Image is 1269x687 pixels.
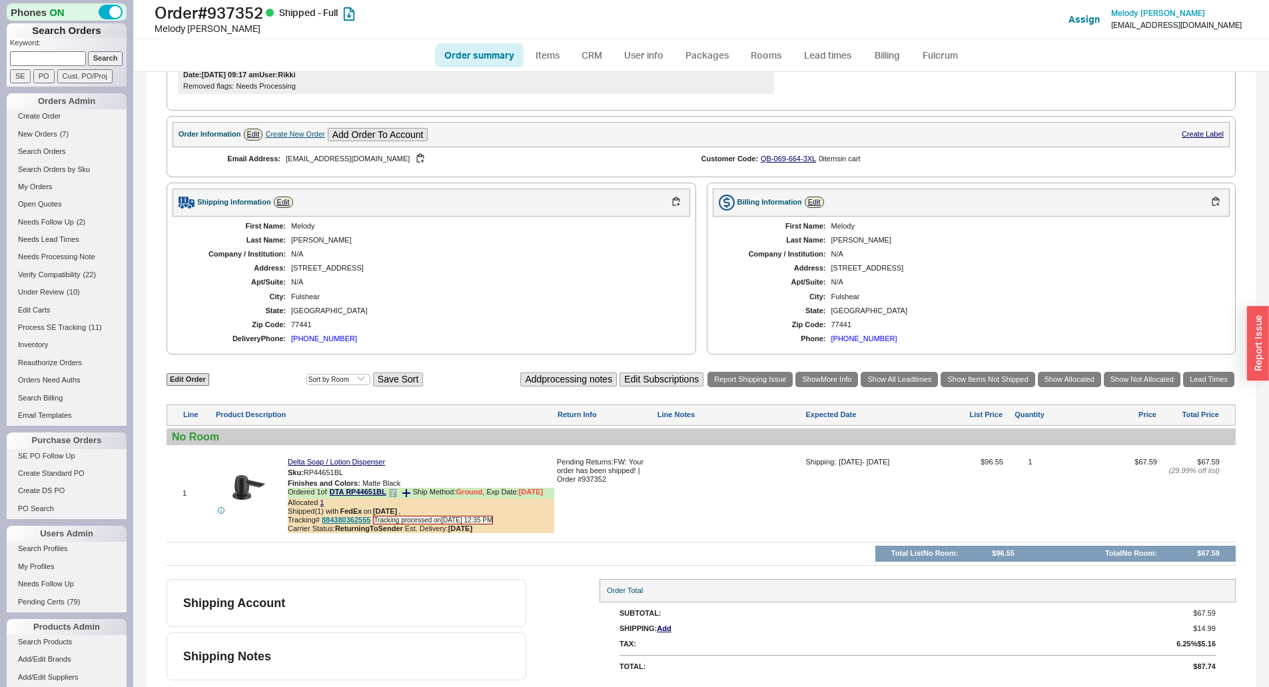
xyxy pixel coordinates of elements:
[620,609,1156,618] div: SubTotal:
[7,268,127,282] a: Verify Compatibility(22)
[456,488,483,496] b: Ground
[7,542,127,556] a: Search Profiles
[676,43,739,67] a: Packages
[18,598,65,606] span: Pending Certs
[7,432,127,448] div: Purchase Orders
[186,250,286,259] div: Company / Institution:
[77,218,85,226] span: ( 2 )
[7,449,127,463] a: SE PO Follow Up
[7,502,127,516] a: PO Search
[891,549,959,558] div: Total List No Room :
[572,43,612,67] a: CRM
[288,507,554,516] div: Shipped ( 1 ) with on ,
[186,278,286,287] div: Apt/Suite:
[1176,640,1197,648] div: 6.25 %
[1111,21,1242,30] div: [EMAIL_ADDRESS][DOMAIN_NAME]
[1160,466,1220,475] div: ( 29.99 % off list)
[726,307,826,315] div: State:
[7,391,127,405] a: Search Billing
[520,372,617,386] button: Addprocessing notes
[186,307,286,315] div: State:
[831,335,897,343] div: [PHONE_NUMBER]
[89,323,102,331] span: ( 11 )
[831,321,1217,329] div: 77441
[10,38,127,51] p: Keyword:
[186,293,286,301] div: City:
[18,130,57,138] span: New Orders
[819,155,860,163] div: 0 item s in cart
[274,197,293,208] a: Edit
[18,323,86,331] span: Process SE Tracking
[7,321,127,335] a: Process SE Tracking(11)
[1197,549,1220,558] div: $67.59
[1182,130,1224,138] a: Create Label
[726,236,826,245] div: Last Name:
[216,410,555,419] div: Product Description
[67,288,80,296] span: ( 10 )
[1193,609,1216,618] span: $67.59
[7,250,127,264] a: Needs Processing Note
[18,580,74,588] span: Needs Follow Up
[794,43,861,67] a: Lead times
[183,71,296,79] div: Date: [DATE] 09:17 am User: Rikki
[726,250,826,259] div: Company / Institution:
[1068,13,1100,26] button: Assign
[7,180,127,194] a: My Orders
[482,488,543,498] div: , Exp Date:
[244,129,263,140] a: Edit
[18,271,81,279] span: Verify Compatibility
[1111,9,1205,18] a: Melody [PERSON_NAME]
[279,7,338,18] span: Shipped - Full
[600,579,1236,602] div: Order Total
[831,307,1217,315] div: [GEOGRAPHIC_DATA]
[1111,8,1205,18] span: Melody [PERSON_NAME]
[291,293,677,301] div: Fulshear
[7,23,127,38] h1: Search Orders
[657,410,803,419] div: Line Notes
[335,524,403,532] b: ReturningToSender
[183,410,213,419] div: Line
[831,236,1217,245] div: [PERSON_NAME]
[7,303,127,317] a: Edit Carts
[726,321,826,329] div: Zip Code:
[179,130,241,139] div: Order Information
[7,109,127,123] a: Create Order
[7,635,127,649] a: Search Products
[726,293,826,301] div: City:
[1028,458,1032,539] div: 1
[288,479,360,487] span: Finishes and Colors :
[291,264,677,273] div: [STREET_ADDRESS]
[186,264,286,273] div: Address:
[726,222,826,231] div: First Name:
[831,264,1217,273] div: [STREET_ADDRESS]
[194,155,280,163] div: Email Address:
[7,285,127,299] a: Under Review(10)
[373,372,423,386] button: Save Sort
[7,652,127,666] a: Add/Edit Brands
[519,488,543,496] span: [DATE]
[864,43,911,67] a: Billing
[288,468,304,476] span: Sku:
[1134,458,1157,466] span: $67.59
[167,373,209,386] a: Edit Order
[405,524,472,532] span: Est. Delivery:
[1159,410,1219,419] div: Total Price
[172,430,1230,443] div: No Room
[831,250,1217,259] div: N/A
[186,335,286,343] div: Delivery Phone:
[291,236,677,245] div: [PERSON_NAME]
[1197,458,1220,466] span: $67.59
[620,372,703,386] button: Edit Subscriptions
[805,197,824,208] a: Edit
[373,507,397,516] b: [DATE]
[183,82,769,91] div: Removed flags: Needs Processing
[741,43,791,67] a: Rooms
[448,524,472,532] b: [DATE]
[941,372,1035,387] a: Show Items Not Shipped
[183,596,285,610] div: Shipping Account
[1197,640,1216,648] span: $5.16
[1193,624,1216,632] span: $14.99
[1057,410,1156,419] div: Price
[7,619,127,635] div: Products Admin
[7,356,127,370] a: Reauthorize Orders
